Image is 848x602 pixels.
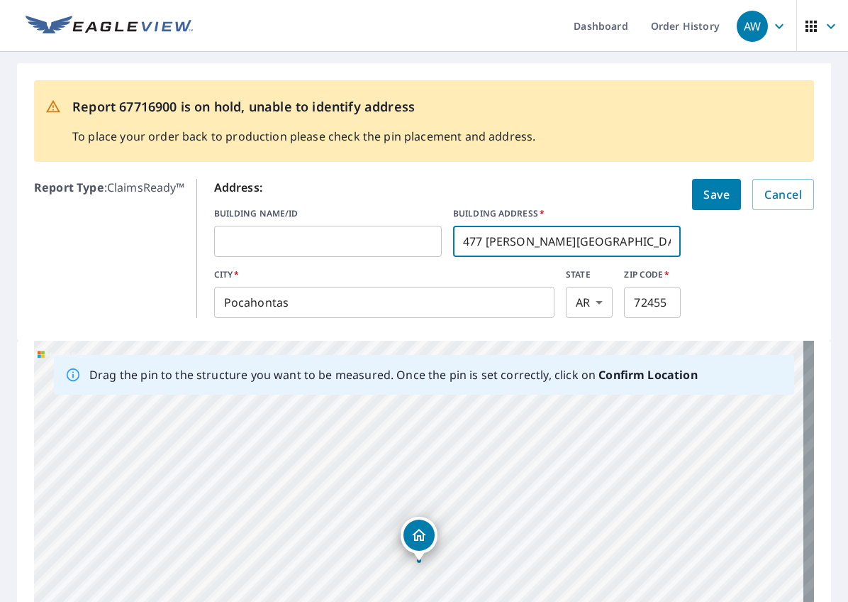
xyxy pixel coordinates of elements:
[89,366,698,383] p: Drag the pin to the structure you want to be measured. Once the pin is set correctly, click on
[401,517,437,561] div: Dropped pin, building 1, Residential property, Randolph St Pocahontas, AR 72455
[598,367,697,383] b: Confirm Location
[72,97,535,116] p: Report 67716900 is on hold, unable to identify address
[752,179,814,210] button: Cancel
[26,16,193,37] img: EV Logo
[214,268,554,281] label: CITY
[764,185,802,204] span: Cancel
[692,179,741,210] button: Save
[624,268,681,281] label: ZIP CODE
[737,11,768,42] div: AW
[576,296,590,310] em: AR
[72,128,535,145] p: To place your order back to production please check the pin placement and address.
[703,185,730,204] span: Save
[34,179,185,318] p: : ClaimsReady™
[214,179,681,196] p: Address:
[34,180,104,195] b: Report Type
[453,207,681,220] label: BUILDING ADDRESS
[214,207,442,220] label: BUILDING NAME/ID
[566,287,613,318] div: AR
[566,268,613,281] label: STATE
